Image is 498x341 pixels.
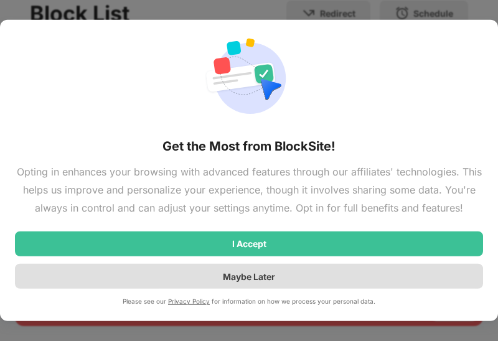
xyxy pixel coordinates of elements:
[168,297,210,305] a: Privacy Policy
[162,137,336,156] div: Get the Most from BlockSite!
[232,239,266,249] div: I Accept
[204,35,294,122] img: action-permission-required.svg
[15,163,483,217] div: Opting in enhances your browsing with advanced features through our affiliates' technologies. Thi...
[123,296,375,306] div: Please see our for information on how we process your personal data.
[223,271,275,282] div: Maybe Later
